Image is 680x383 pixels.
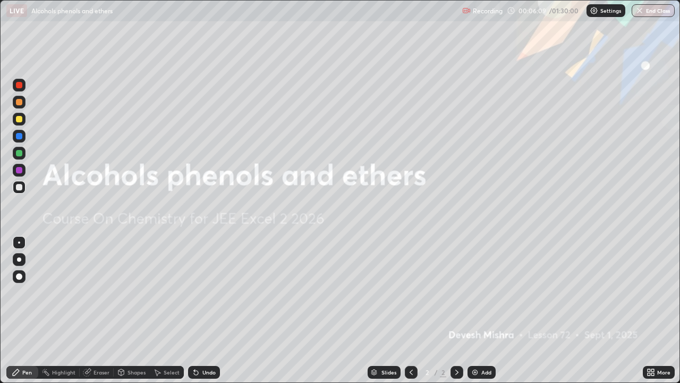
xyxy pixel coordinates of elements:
div: More [657,370,670,375]
div: 2 [440,368,446,377]
div: Select [164,370,180,375]
img: recording.375f2c34.svg [462,6,471,15]
p: Recording [473,7,503,15]
div: 2 [422,369,432,376]
p: Alcohols phenols and ethers [31,6,113,15]
button: End Class [632,4,675,17]
p: Settings [600,8,621,13]
div: / [435,369,438,376]
div: Shapes [127,370,146,375]
img: end-class-cross [635,6,644,15]
div: Slides [381,370,396,375]
img: class-settings-icons [590,6,598,15]
img: add-slide-button [471,368,479,377]
div: Highlight [52,370,75,375]
p: LIVE [10,6,24,15]
div: Pen [22,370,32,375]
div: Undo [202,370,216,375]
div: Add [481,370,491,375]
div: Eraser [93,370,109,375]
